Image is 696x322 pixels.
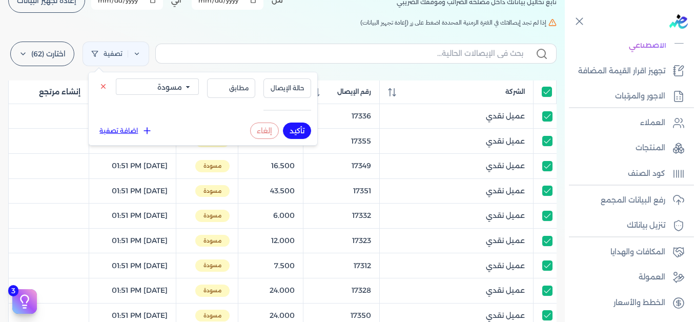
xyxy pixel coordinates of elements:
a: المنتجات [565,137,690,159]
span: مسودة [195,210,230,222]
span: عميل نقدي [486,235,525,246]
a: عميل نقدي [388,260,525,271]
p: الخطط والأسعار [613,296,665,310]
a: العمولة [565,267,690,288]
span: عميل نقدي [486,186,525,196]
a: عميل نقدي [388,310,525,321]
a: كود الصنف [565,163,690,185]
p: رفع البيانات المجمع [601,194,665,207]
td: 17349 [303,153,379,178]
p: تجهيز اقرار القيمة المضافة [578,65,665,78]
span: عميل نقدي [486,210,525,221]
span: مسودة [195,235,230,247]
span: عميل نقدي [486,111,525,122]
p: العملاء [640,116,665,130]
td: [DATE] 01:51 PM [89,228,176,253]
a: عميل نقدي [388,136,525,147]
a: العملاء [565,112,690,134]
img: logo [669,14,688,29]
td: 6.000 [238,204,303,229]
button: إلغاء [250,123,279,139]
a: رفع البيانات المجمع [565,190,690,211]
span: عميل نقدي [486,285,525,296]
a: تنزيل بياناتك [565,215,690,236]
span: مسودة [195,259,230,272]
td: 17328 [303,278,379,303]
td: 17312 [303,253,379,278]
span: رقم الإيصال [337,87,371,96]
a: الخطط والأسعار [565,292,690,314]
p: الاجور والمرتبات [615,90,665,103]
input: بحث في الإيصالات الحالية... [164,48,523,59]
button: تأكيد [283,123,311,139]
a: تصفية [83,42,149,66]
p: كود الصنف [628,167,665,180]
p: المنتجات [636,142,665,155]
span: عميل نقدي [486,160,525,171]
span: عميل نقدي [486,260,525,271]
a: عميل نقدي [388,235,525,246]
span: مسودة [195,285,230,297]
td: 17336 [303,104,379,129]
span: مسودة [195,185,230,197]
a: عميل نقدي [388,160,525,171]
td: 12.000 [238,228,303,253]
button: اضافة تصفية [95,125,157,137]
td: 17351 [303,178,379,204]
td: 16.500 [238,153,303,178]
td: 17355 [303,129,379,154]
td: [DATE] 01:51 PM [89,153,176,178]
span: مسودة [195,160,230,172]
span: عميل نقدي [486,310,525,321]
label: اختارت (62) [10,42,74,66]
span: عميل نقدي [486,136,525,147]
a: عميل نقدي [388,285,525,296]
td: 24.000 [238,278,303,303]
td: 43.500 [238,178,303,204]
span: 3 [8,285,18,296]
td: [DATE] 01:51 PM [89,253,176,278]
td: 7.500 [238,253,303,278]
span: حالة الإيصال [270,84,305,93]
span: إنشاء مرتجع [39,87,80,97]
td: [DATE] 01:51 PM [89,204,176,229]
a: المكافات والهدايا [565,241,690,263]
a: عميل نقدي [388,111,525,122]
span: مطابق [214,84,249,93]
p: المكافات والهدايا [610,246,665,259]
span: مسودة [195,310,230,322]
span: إذا لم تجد إيصالاتك في الفترة الزمنية المحددة اضغط على زر (إعادة تجهيز البيانات) [360,18,546,27]
p: تنزيل بياناتك [627,219,665,232]
a: عميل نقدي [388,210,525,221]
td: [DATE] 01:51 PM [89,178,176,204]
a: تجهيز اقرار القيمة المضافة [565,61,690,82]
td: 17332 [303,204,379,229]
td: [DATE] 01:51 PM [89,278,176,303]
button: حالة الإيصال [263,78,312,98]
a: عميل نقدي [388,186,525,196]
span: الشركة [505,87,525,96]
button: مطابق [207,78,255,98]
a: الاجور والمرتبات [565,86,690,107]
button: 3 [12,289,37,314]
td: 17323 [303,228,379,253]
p: العمولة [639,271,665,284]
